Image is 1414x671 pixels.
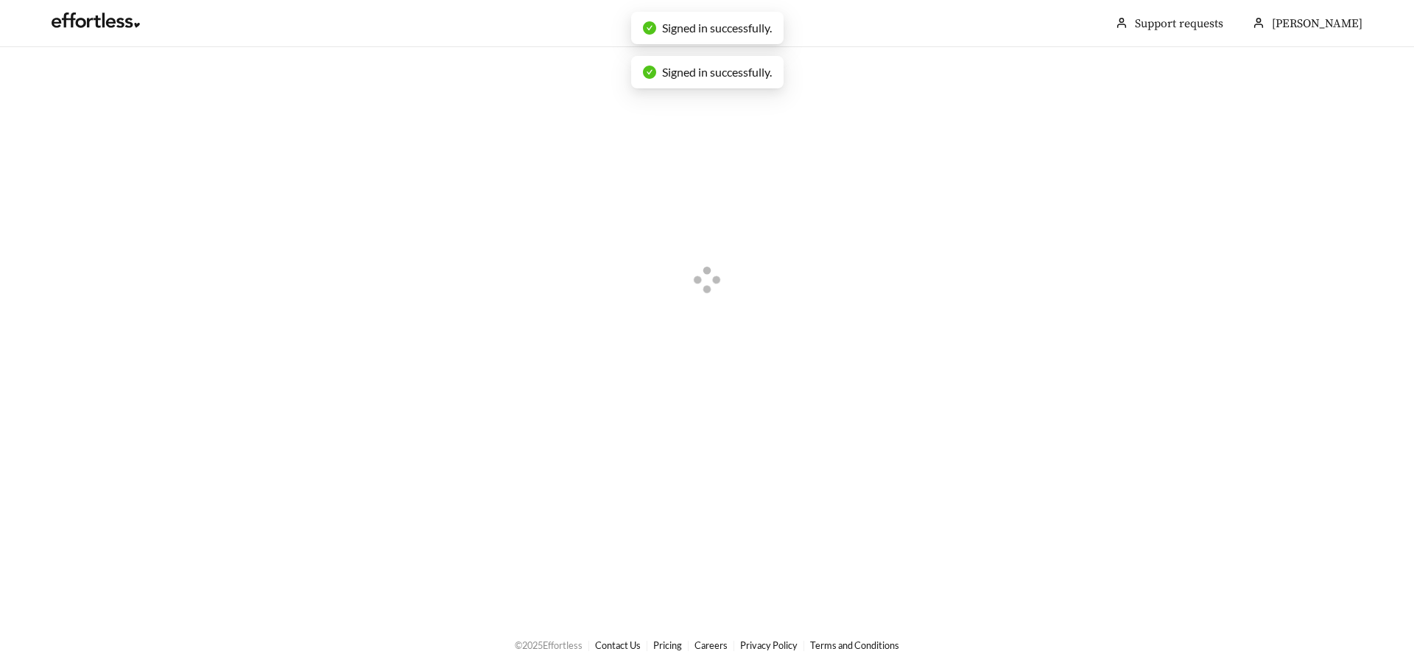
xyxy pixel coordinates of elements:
[810,639,899,651] a: Terms and Conditions
[515,639,583,651] span: © 2025 Effortless
[1272,16,1362,31] span: [PERSON_NAME]
[643,21,656,35] span: check-circle
[1135,16,1223,31] a: Support requests
[662,21,772,35] span: Signed in successfully.
[662,65,772,79] span: Signed in successfully.
[595,639,641,651] a: Contact Us
[653,639,682,651] a: Pricing
[643,66,656,79] span: check-circle
[694,639,728,651] a: Careers
[740,639,798,651] a: Privacy Policy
